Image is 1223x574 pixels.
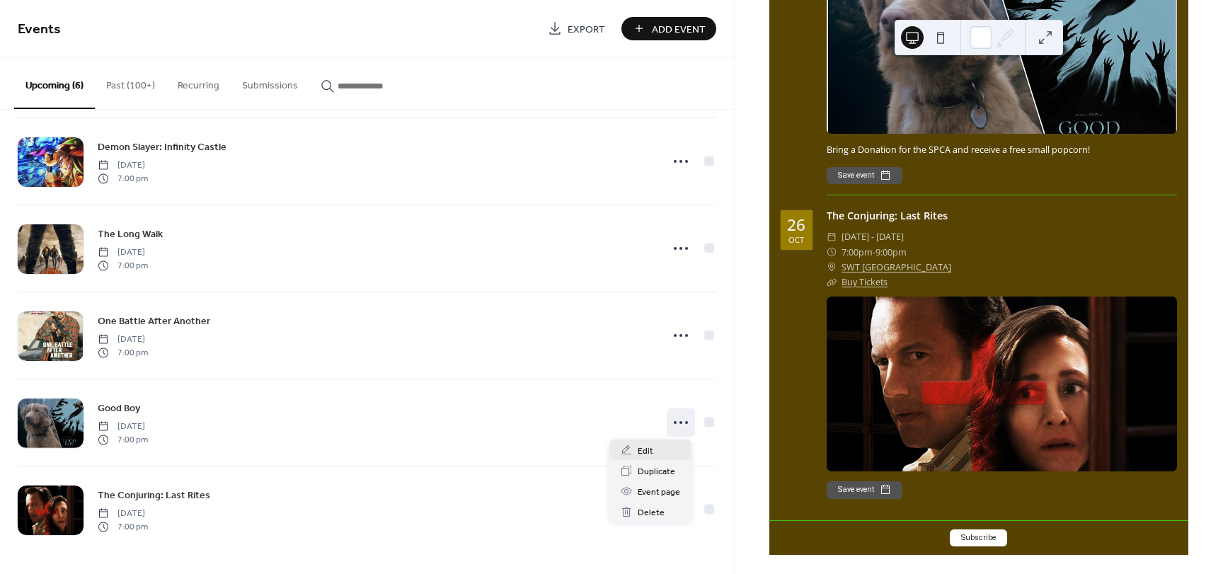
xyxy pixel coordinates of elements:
[842,245,873,260] span: 7:00pm
[621,17,716,40] button: Add Event
[827,209,948,222] a: The Conjuring: Last Rites
[98,314,210,329] span: One Battle After Another
[98,487,210,503] a: The Conjuring: Last Rites
[98,259,148,272] span: 7:00 pm
[98,333,148,346] span: [DATE]
[98,400,140,416] a: Good Boy
[18,16,61,43] span: Events
[827,481,902,498] button: Save event
[842,229,904,244] span: [DATE] - [DATE]
[98,227,163,242] span: The Long Walk
[787,217,805,234] div: 26
[98,433,148,446] span: 7:00 pm
[568,22,605,37] span: Export
[14,57,95,109] button: Upcoming (6)
[827,245,837,260] div: ​
[98,172,148,185] span: 7:00 pm
[98,420,148,433] span: [DATE]
[638,505,665,520] span: Delete
[98,139,226,155] a: Demon Slayer: Infinity Castle
[98,346,148,359] span: 7:00 pm
[98,246,148,259] span: [DATE]
[98,140,226,155] span: Demon Slayer: Infinity Castle
[638,485,680,500] span: Event page
[166,57,231,108] button: Recurring
[98,226,163,242] a: The Long Walk
[827,275,837,289] div: ​
[827,229,837,244] div: ​
[788,236,804,243] div: Oct
[827,167,902,184] button: Save event
[875,245,907,260] span: 9:00pm
[950,529,1007,546] button: Subscribe
[842,260,951,275] a: SWT [GEOGRAPHIC_DATA]
[98,520,148,533] span: 7:00 pm
[98,507,148,520] span: [DATE]
[873,245,875,260] span: -
[842,276,888,288] a: Buy Tickets
[638,464,675,479] span: Duplicate
[652,22,706,37] span: Add Event
[827,260,837,275] div: ​
[231,57,309,108] button: Submissions
[98,159,148,172] span: [DATE]
[98,488,210,503] span: The Conjuring: Last Rites
[827,144,1177,157] div: Bring a Donation for the SPCA and receive a free small popcorn!
[638,444,653,459] span: Edit
[98,401,140,416] span: Good Boy
[95,57,166,108] button: Past (100+)
[98,313,210,329] a: One Battle After Another
[537,17,616,40] a: Export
